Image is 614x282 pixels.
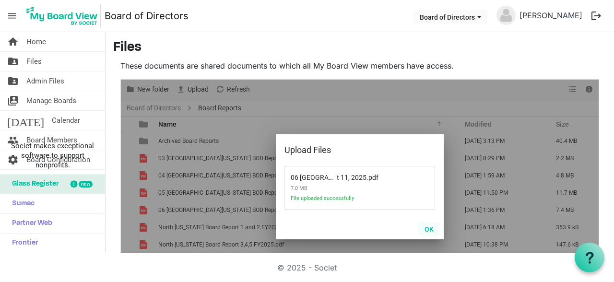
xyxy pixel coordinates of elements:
span: Home [26,32,46,51]
span: people [7,130,19,150]
button: logout [586,6,606,26]
span: Frontier [7,234,38,253]
span: Societ makes exceptional software to support nonprofits. [4,141,101,170]
a: © 2025 - Societ [277,263,337,272]
h3: Files [113,40,606,56]
a: [PERSON_NAME] [516,6,586,25]
span: 7.0 MB [291,181,391,195]
span: Board Members [26,130,77,150]
span: File uploaded successfully [291,195,391,207]
span: home [7,32,19,51]
img: no-profile-picture.svg [496,6,516,25]
p: These documents are shared documents to which all My Board View members have access. [120,60,599,71]
span: Manage Boards [26,91,76,110]
span: Sumac [7,194,35,213]
span: [DATE] [7,111,44,130]
a: My Board View Logo [24,4,105,28]
div: Upload Files [284,143,405,157]
a: Board of Directors [105,6,189,25]
span: folder_shared [7,71,19,91]
button: OK [418,222,440,235]
span: Partner Web [7,214,52,233]
img: My Board View Logo [24,4,101,28]
span: switch_account [7,91,19,110]
span: folder_shared [7,52,19,71]
span: Calendar [52,111,80,130]
span: Admin Files [26,71,64,91]
span: menu [3,7,21,25]
span: Glass Register [7,175,59,194]
span: Files [26,52,42,71]
button: Board of Directors dropdownbutton [413,10,487,23]
span: 06 South Idaho BOD Report June 10-August 11, 2025.pdf [291,168,366,181]
div: new [79,181,93,188]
